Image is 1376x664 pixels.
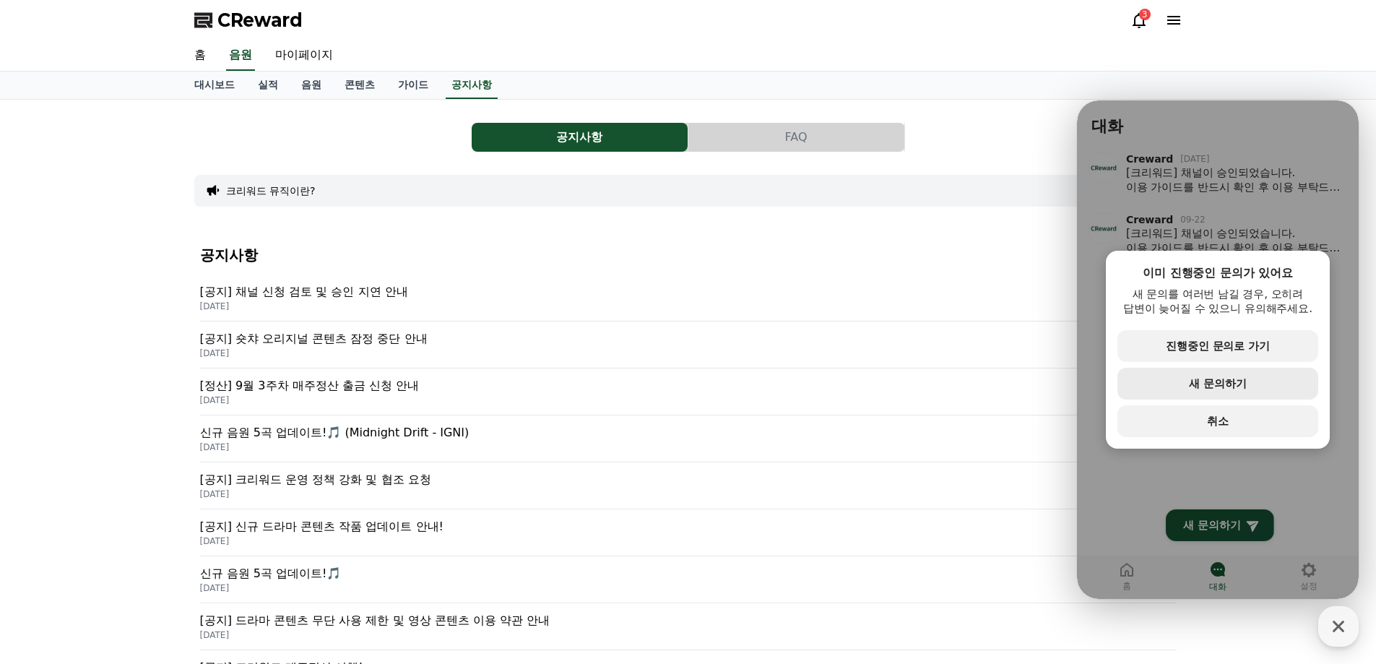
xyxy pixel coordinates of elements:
p: 신규 음원 5곡 업데이트!🎵 (Midnight Drift - IGNI) [200,424,1177,441]
p: [DATE] [200,301,1177,312]
p: [DATE] [200,582,1177,594]
p: [DATE] [200,441,1177,453]
p: [DATE] [200,394,1177,406]
p: [DATE] [200,348,1177,359]
a: CReward [194,9,303,32]
a: [공지] 크리워드 운영 정책 강화 및 협조 요청 [DATE] [200,462,1177,509]
a: 신규 음원 5곡 업데이트!🎵 [DATE] [200,556,1177,603]
p: [공지] 크리워드 운영 정책 강화 및 협조 요청 [200,471,1177,488]
a: 공지사항 [446,72,498,99]
a: 3 [1130,12,1148,29]
p: [공지] 신규 드라마 콘텐츠 작품 업데이트 안내! [200,518,1177,535]
p: [공지] 드라마 콘텐츠 무단 사용 제한 및 영상 콘텐츠 이용 약관 안내 [200,612,1177,629]
a: 홈 [183,40,217,71]
p: [DATE] [200,629,1177,641]
a: [공지] 드라마 콘텐츠 무단 사용 제한 및 영상 콘텐츠 이용 약관 안내 [DATE] [200,603,1177,650]
p: [공지] 채널 신청 검토 및 승인 지연 안내 [200,283,1177,301]
a: 공지사항 [472,123,688,152]
a: 신규 음원 5곡 업데이트!🎵 (Midnight Drift - IGNI) [DATE] [200,415,1177,462]
a: 음원 [226,40,255,71]
a: [공지] 채널 신청 검토 및 승인 지연 안내 [DATE] [200,275,1177,322]
a: [공지] 숏챠 오리지널 콘텐츠 잠정 중단 안내 [DATE] [200,322,1177,368]
a: 실적 [246,72,290,99]
p: [DATE] [200,488,1177,500]
p: [공지] 숏챠 오리지널 콘텐츠 잠정 중단 안내 [200,330,1177,348]
h4: 공지사항 [200,247,1177,263]
a: 가이드 [386,72,440,99]
a: [공지] 신규 드라마 콘텐츠 작품 업데이트 안내! [DATE] [200,509,1177,556]
p: [DATE] [200,535,1177,547]
iframe: Channel chat [1077,100,1359,599]
a: 마이페이지 [264,40,345,71]
p: [정산] 9월 3주차 매주정산 출금 신청 안내 [200,377,1177,394]
button: 크리워드 뮤직이란? [226,184,316,198]
button: FAQ [688,123,904,152]
a: [정산] 9월 3주차 매주정산 출금 신청 안내 [DATE] [200,368,1177,415]
a: 대시보드 [183,72,246,99]
button: 공지사항 [472,123,688,152]
div: 3 [1139,9,1151,20]
a: 음원 [290,72,333,99]
span: CReward [217,9,303,32]
a: 콘텐츠 [333,72,386,99]
p: 신규 음원 5곡 업데이트!🎵 [200,565,1177,582]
